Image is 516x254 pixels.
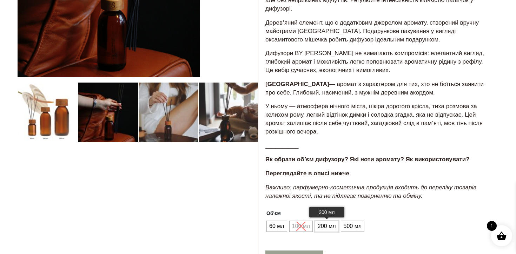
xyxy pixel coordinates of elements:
[265,49,491,74] p: Дифузори BY [PERSON_NAME] не вимагають компромісів: елегантний вигляд, глибокий аромат і можливіс...
[265,80,491,97] p: — аромат з характером для тих, хто не боїться заявити про себе. Глибокий, насичений, з мужнім дер...
[315,221,338,232] li: 200 мл
[265,169,491,178] p: .
[341,221,364,232] li: 500 мл
[265,19,491,44] p: Деревʼяний елемент, що є додатковим джерелом аромату, створений вручну майстрами [GEOGRAPHIC_DATA...
[265,81,329,87] strong: [GEOGRAPHIC_DATA]
[267,221,287,232] li: 60 мл
[342,221,363,232] span: 500 мл
[265,142,491,150] p: __________
[265,170,349,177] strong: Переглядайте в описі нижче
[267,221,286,232] span: 60 мл
[266,208,281,219] label: Об'єм
[265,184,476,199] em: Важливо: парфумерно-косметична продукція входить до переліку товарів належної якості, та не підля...
[265,156,470,163] strong: Як обрати обʼєм дифузору? Які ноти аромату? Як використовувати?
[265,220,364,233] ul: Об'єм
[316,221,337,232] span: 200 мл
[487,221,497,231] span: 1
[265,102,491,136] p: У ньому — атмосфера нічного міста, шкіра дорогого крісла, тиха розмова за келихом рому, легкий ві...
